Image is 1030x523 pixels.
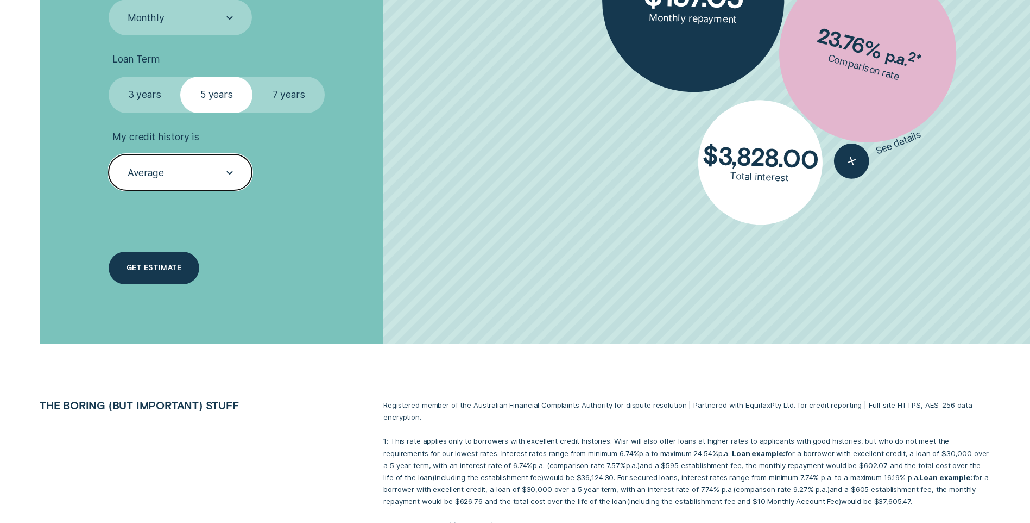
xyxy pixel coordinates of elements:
[874,128,923,157] span: See details
[432,473,435,482] span: (
[109,252,200,284] a: Get estimate
[639,449,650,458] span: p.a.
[639,449,650,458] span: Per Annum
[770,401,781,409] span: Pty
[547,461,549,470] span: (
[783,401,794,409] span: Ltd
[127,265,181,271] div: Get estimate
[733,485,736,494] span: (
[770,401,781,409] span: P T Y
[128,167,164,179] div: Average
[839,497,841,506] span: )
[783,401,794,409] span: L T D
[541,473,544,482] span: )
[637,461,640,470] span: )
[533,461,544,470] span: Per Annum
[919,473,972,482] strong: Loan example:
[626,461,637,470] span: Per Annum
[383,399,990,423] p: Registered member of the Australian Financial Complaints Authority for dispute resolution | Partn...
[718,449,730,458] span: p.a.
[732,449,785,458] strong: Loan example:
[829,117,927,184] button: See details
[128,12,165,24] div: Monthly
[533,461,544,470] span: p.a.
[109,77,181,113] label: 3 years
[112,131,199,143] span: My credit history is
[180,77,252,113] label: 5 years
[112,53,160,65] span: Loan Term
[627,497,629,506] span: (
[827,485,830,494] span: )
[718,449,730,458] span: Per Annum
[34,399,309,412] h2: The boring (but important) stuff
[252,77,325,113] label: 7 years
[383,435,990,507] p: 1: This rate applies only to borrowers with excellent credit histories. Wisr will also offer loan...
[626,461,637,470] span: p.a.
